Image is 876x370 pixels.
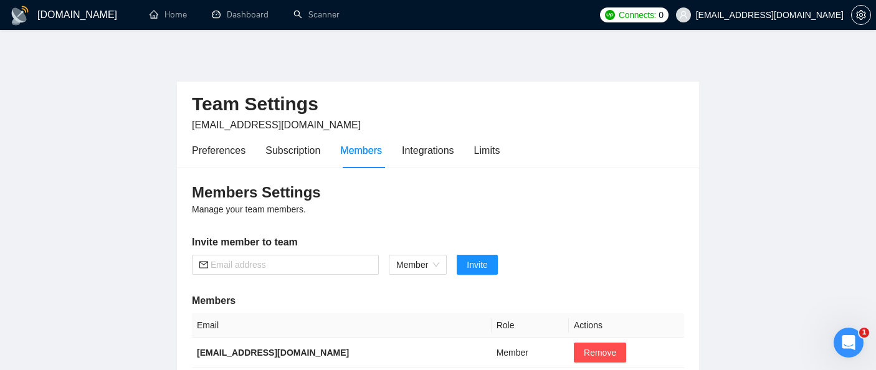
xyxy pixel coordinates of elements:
[851,5,871,25] button: setting
[492,313,569,338] th: Role
[679,11,688,19] span: user
[192,313,492,338] th: Email
[492,338,569,368] td: Member
[293,9,340,20] a: searchScanner
[199,260,208,269] span: mail
[569,313,684,338] th: Actions
[467,258,487,272] span: Invite
[192,92,684,117] h2: Team Settings
[211,258,371,272] input: Email address
[340,143,382,158] div: Members
[457,255,497,275] button: Invite
[192,235,684,250] h5: Invite member to team
[834,328,864,358] iframe: Intercom live chat
[192,120,361,130] span: [EMAIL_ADDRESS][DOMAIN_NAME]
[584,346,616,359] span: Remove
[852,10,870,20] span: setting
[402,143,454,158] div: Integrations
[192,204,306,214] span: Manage your team members.
[192,293,684,308] h5: Members
[574,343,626,363] button: Remove
[265,143,320,158] div: Subscription
[212,9,269,20] a: dashboardDashboard
[619,8,656,22] span: Connects:
[10,6,30,26] img: logo
[192,183,684,202] h3: Members Settings
[197,348,349,358] b: [EMAIL_ADDRESS][DOMAIN_NAME]
[659,8,664,22] span: 0
[396,255,439,274] span: Member
[851,10,871,20] a: setting
[474,143,500,158] div: Limits
[605,10,615,20] img: upwork-logo.png
[150,9,187,20] a: homeHome
[192,143,245,158] div: Preferences
[859,328,869,338] span: 1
